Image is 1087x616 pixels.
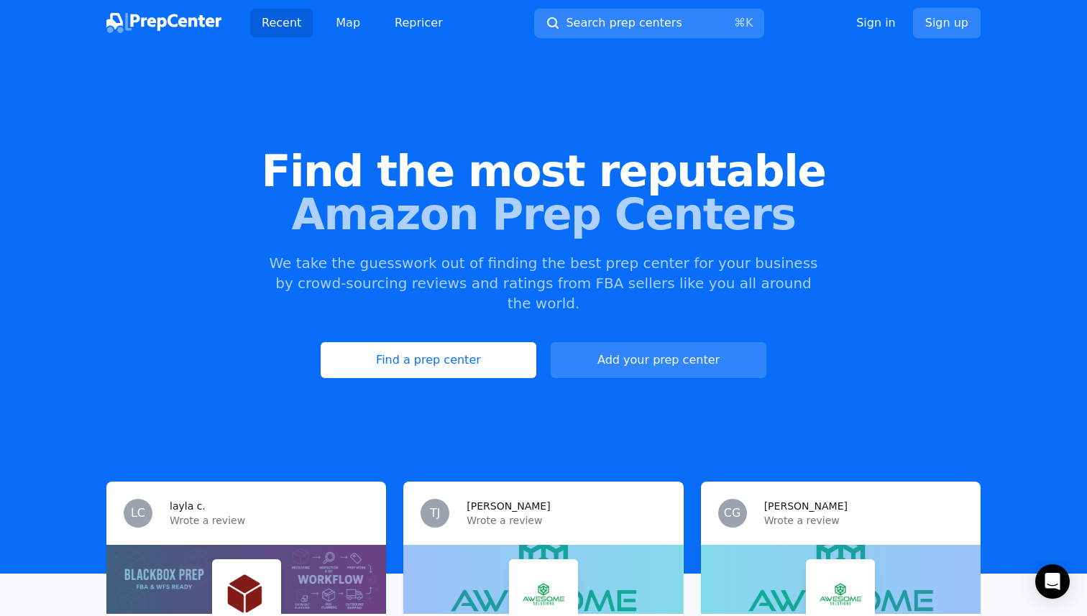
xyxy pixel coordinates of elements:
[250,9,313,37] a: Recent
[566,14,682,32] span: Search prep centers
[430,507,441,519] span: TJ
[1035,564,1070,599] div: Open Intercom Messenger
[324,9,372,37] a: Map
[383,9,454,37] a: Repricer
[23,193,1064,236] span: Amazon Prep Centers
[734,16,746,29] kbd: ⌘
[551,342,766,378] button: Add your prep center
[913,8,981,38] a: Sign up
[764,499,848,513] h3: [PERSON_NAME]
[746,16,753,29] kbd: K
[467,499,550,513] h3: [PERSON_NAME]
[534,9,764,38] button: Search prep centers⌘K
[856,14,896,32] a: Sign in
[23,150,1064,193] span: Find the most reputable
[106,13,221,33] img: PrepCenter
[467,513,666,528] p: Wrote a review
[170,513,369,528] p: Wrote a review
[170,499,206,513] h3: layla c.
[321,342,536,378] a: Find a prep center
[267,253,820,313] p: We take the guesswork out of finding the best prep center for your business by crowd-sourcing rev...
[131,507,145,519] span: LC
[724,507,741,519] span: CG
[764,513,963,528] p: Wrote a review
